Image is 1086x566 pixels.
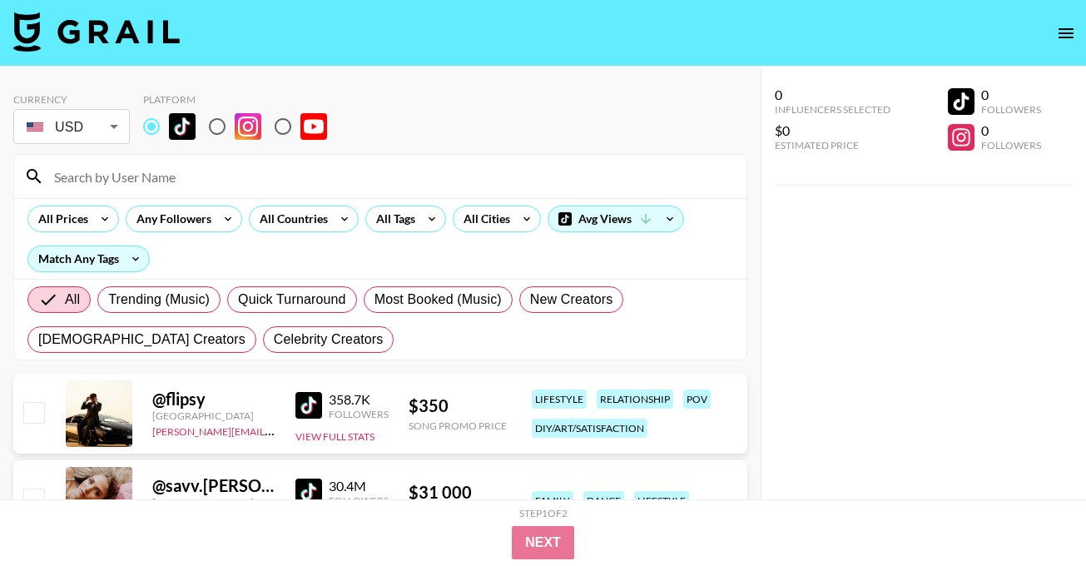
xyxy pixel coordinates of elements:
div: lifestyle [634,491,689,510]
span: Most Booked (Music) [374,290,502,310]
img: TikTok [169,113,196,140]
div: family [532,491,573,510]
img: Instagram [235,113,261,140]
div: pov [683,390,711,409]
span: New Creators [530,290,613,310]
div: All Cities [454,206,513,231]
button: View Full Stats [295,430,374,443]
div: [GEOGRAPHIC_DATA] [152,496,275,509]
div: USD [17,112,126,141]
div: $ 350 [409,395,507,416]
a: [PERSON_NAME][EMAIL_ADDRESS][DOMAIN_NAME] [152,422,399,438]
input: Search by User Name [44,163,736,190]
div: Avg Views [548,206,683,231]
div: Followers [981,103,1041,116]
div: [GEOGRAPHIC_DATA] [152,410,275,422]
button: open drawer [1049,17,1083,50]
span: Quick Turnaround [238,290,346,310]
div: Platform [143,93,340,106]
span: Trending (Music) [108,290,210,310]
div: @ flipsy [152,389,275,410]
iframe: Drift Widget Chat Controller [1003,483,1066,546]
div: $0 [775,122,890,139]
div: 0 [981,122,1041,139]
div: Song Promo Price [409,420,507,432]
span: Celebrity Creators [274,330,384,350]
div: 0 [775,87,890,103]
button: Next [512,526,574,559]
div: Followers [329,408,389,420]
div: All Tags [366,206,419,231]
div: 0 [981,87,1041,103]
div: 30.4M [329,478,389,494]
div: All Countries [250,206,331,231]
div: Currency [13,93,130,106]
div: Estimated Price [775,139,890,151]
div: Followers [981,139,1041,151]
div: @ savv.[PERSON_NAME] [152,475,275,496]
div: All Prices [28,206,92,231]
img: YouTube [300,113,327,140]
img: TikTok [295,479,322,505]
div: $ 31 000 [409,482,507,503]
div: dance [583,491,624,510]
span: All [65,290,80,310]
div: 358.7K [329,391,389,408]
span: [DEMOGRAPHIC_DATA] Creators [38,330,245,350]
div: Step 1 of 2 [519,507,568,519]
div: Influencers Selected [775,103,890,116]
img: Grail Talent [13,12,180,52]
div: lifestyle [532,390,587,409]
div: Match Any Tags [28,246,149,271]
div: relationship [597,390,673,409]
img: TikTok [295,392,322,419]
div: Followers [329,494,389,507]
div: Any Followers [126,206,215,231]
div: diy/art/satisfaction [532,419,647,438]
